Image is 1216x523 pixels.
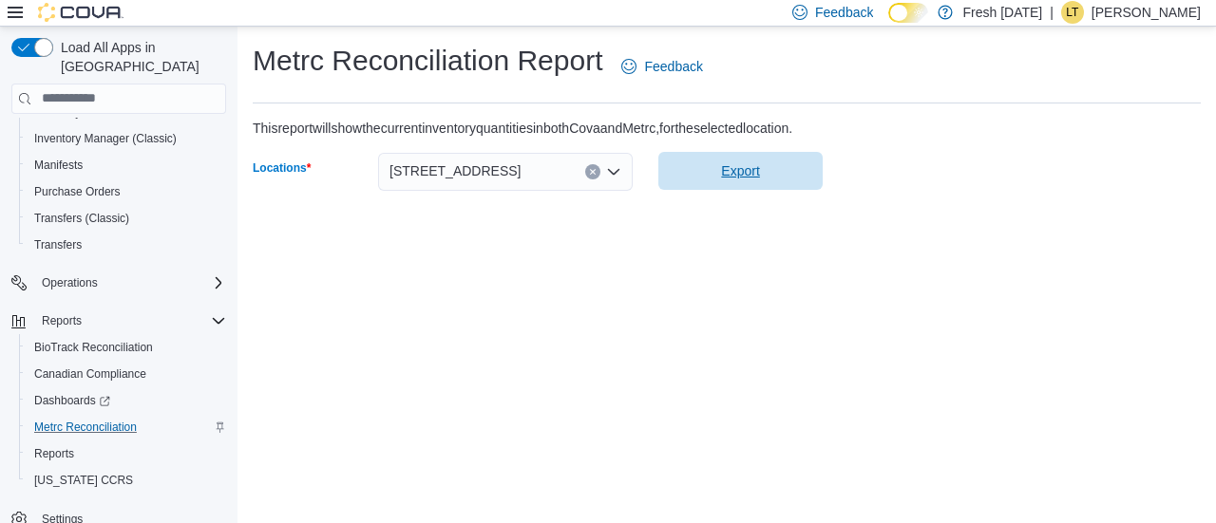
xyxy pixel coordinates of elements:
span: Metrc Reconciliation [34,420,137,435]
span: Feedback [644,57,702,76]
span: Operations [42,275,98,290]
span: Transfers [34,237,82,252]
span: Load All Apps in [GEOGRAPHIC_DATA] [53,38,226,76]
span: BioTrack Reconciliation [27,336,226,359]
a: [US_STATE] CCRS [27,469,141,492]
span: [US_STATE] CCRS [34,473,133,488]
a: Transfers [27,233,89,256]
img: Cova [38,3,123,22]
button: Transfers [19,232,234,258]
h1: Metrc Reconciliation Report [253,42,602,80]
p: | [1050,1,1054,24]
span: Reports [34,309,226,332]
span: Metrc Reconciliation [27,416,226,439]
button: BioTrack Reconciliation [19,334,234,361]
a: Reports [27,442,82,465]
div: This report will show the current inventory quantities in both Cova and Metrc, for the selected l... [253,119,792,138]
p: [PERSON_NAME] [1092,1,1201,24]
span: Reports [27,442,226,465]
button: Transfers (Classic) [19,205,234,232]
span: Transfers [27,233,226,256]
a: Inventory Manager (Classic) [27,127,184,150]
span: LT [1066,1,1078,24]
a: Purchase Orders [27,180,128,203]
button: Metrc Reconciliation [19,414,234,440]
input: Dark Mode [888,3,928,23]
div: Lucas Touchette [1061,1,1084,24]
a: Metrc Reconciliation [27,416,144,439]
span: Dark Mode [888,23,889,24]
button: Reports [19,440,234,467]
span: Export [721,161,759,180]
span: Canadian Compliance [27,363,226,385]
p: Fresh [DATE] [962,1,1042,24]
span: Dashboards [27,389,226,412]
a: Canadian Compliance [27,363,154,385]
a: Transfers (Classic) [27,207,137,230]
button: Clear input [585,164,600,179]
span: Dashboards [34,393,110,408]
span: Canadian Compliance [34,366,146,382]
a: BioTrack Reconciliation [27,336,161,359]
button: Open list of options [606,164,621,179]
span: [STREET_ADDRESS] [389,159,521,182]
span: Reports [42,313,82,328]
button: Reports [34,309,89,332]
a: Feedback [614,47,710,85]
span: Purchase Orders [27,180,226,203]
button: Purchase Orders [19,178,234,205]
span: Reports [34,446,74,461]
button: Export [658,152,823,190]
button: Reports [4,308,234,334]
button: [US_STATE] CCRS [19,467,234,494]
button: Operations [34,271,105,294]
span: Purchase Orders [34,184,121,199]
span: Operations [34,271,226,294]
span: Transfers (Classic) [34,211,129,226]
label: Locations [253,160,311,176]
span: Manifests [27,154,226,177]
span: BioTrack Reconciliation [34,340,153,355]
button: Inventory Manager (Classic) [19,125,234,152]
span: Washington CCRS [27,469,226,492]
span: Inventory Manager (Classic) [34,131,177,146]
button: Canadian Compliance [19,361,234,387]
span: Manifests [34,158,83,173]
button: Manifests [19,152,234,178]
a: Dashboards [27,389,118,412]
a: Dashboards [19,387,234,414]
button: Operations [4,270,234,296]
a: Manifests [27,154,90,177]
span: Transfers (Classic) [27,207,226,230]
span: Inventory Manager (Classic) [27,127,226,150]
span: Feedback [815,3,873,22]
